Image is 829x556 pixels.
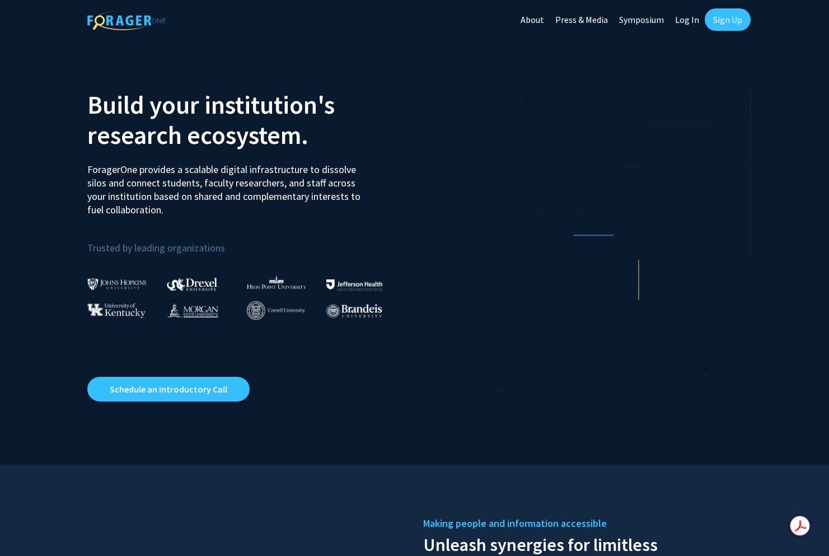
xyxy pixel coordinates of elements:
[247,275,306,289] img: High Point University
[326,279,382,290] img: Thomas Jefferson University
[87,90,406,150] h2: Build your institution's research ecosystem.
[167,303,218,317] img: Morgan State University
[326,304,382,318] img: Brandeis University
[247,301,305,320] img: Cornell University
[87,377,250,401] a: Opens in a new tab
[87,303,146,318] img: University of Kentucky
[167,278,217,291] img: Drexel University
[87,11,166,30] img: ForagerOne Logo
[705,8,751,31] a: Sign Up
[423,515,742,532] h5: Making people and information accessible
[87,226,406,256] p: Trusted by leading organizations
[87,155,368,217] p: ForagerOne provides a scalable digital infrastructure to dissolve silos and connect students, fac...
[87,278,147,290] img: Johns Hopkins University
